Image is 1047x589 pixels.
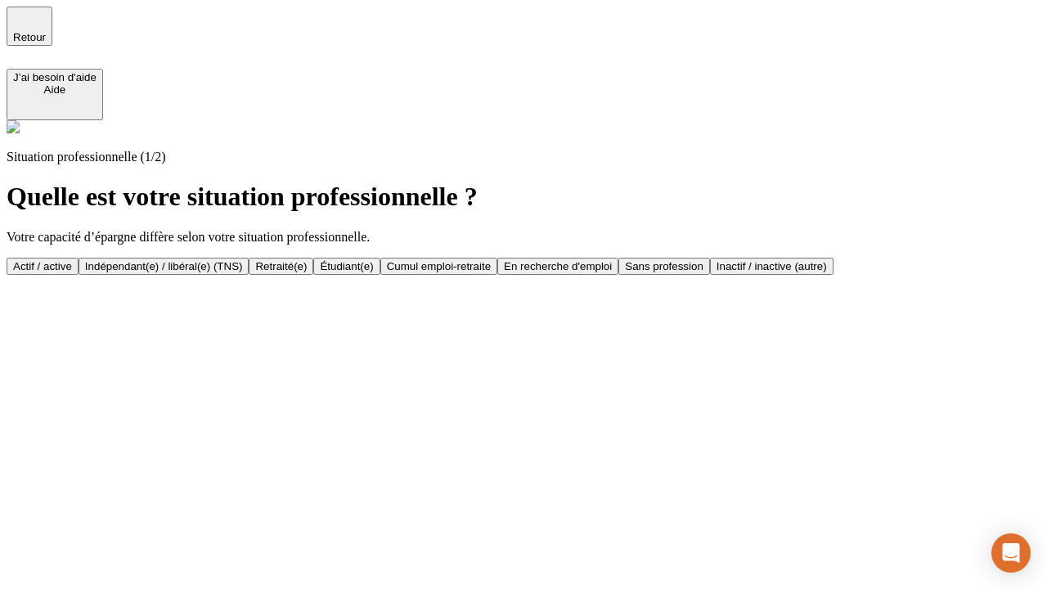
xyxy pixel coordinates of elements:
button: Cumul emploi-retraite [380,258,497,275]
div: Cumul emploi-retraite [387,260,491,272]
button: Inactif / inactive (autre) [710,258,834,275]
button: Étudiant(e) [313,258,380,275]
button: Actif / active [7,258,79,275]
button: J’ai besoin d'aideAide [7,69,103,120]
span: Retour [13,31,46,43]
div: En recherche d'emploi [504,260,612,272]
div: Inactif / inactive (autre) [717,260,827,272]
div: Indépendant(e) / libéral(e) (TNS) [85,260,243,272]
h1: Quelle est votre situation professionnelle ? [7,182,1040,212]
div: Open Intercom Messenger [991,533,1031,573]
button: Retraité(e) [249,258,313,275]
div: J’ai besoin d'aide [13,71,97,83]
div: Retraité(e) [255,260,307,272]
img: alexis.png [7,120,20,133]
p: Situation professionnelle (1/2) [7,150,1040,164]
button: Sans profession [618,258,710,275]
div: Aide [13,83,97,96]
div: Actif / active [13,260,72,272]
button: Retour [7,7,52,46]
div: Sans profession [625,260,703,272]
p: Votre capacité d’épargne diffère selon votre situation professionnelle. [7,230,1040,245]
div: Étudiant(e) [320,260,373,272]
button: En recherche d'emploi [497,258,618,275]
button: Indépendant(e) / libéral(e) (TNS) [79,258,249,275]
